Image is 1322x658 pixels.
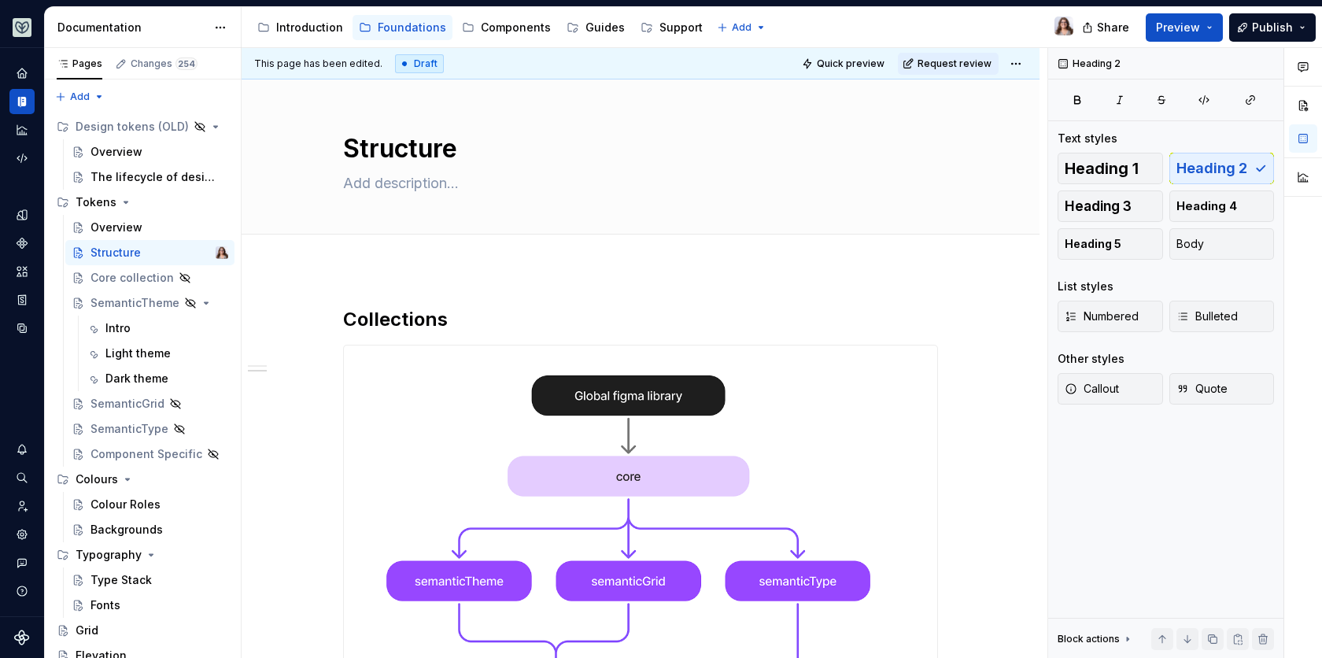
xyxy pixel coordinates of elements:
[50,190,234,215] div: Tokens
[254,57,382,70] span: This page has been edited.
[1156,20,1200,35] span: Preview
[90,396,164,412] div: SemanticGrid
[80,316,234,341] a: Intro
[1176,309,1238,324] span: Bulleted
[131,57,198,70] div: Changes
[216,246,228,259] img: Brittany Hogg
[1169,301,1275,332] button: Bulleted
[9,437,35,462] button: Notifications
[105,320,131,336] div: Intro
[1252,20,1293,35] span: Publish
[90,522,163,538] div: Backgrounds
[50,542,234,567] div: Typography
[90,446,202,462] div: Component Specific
[1229,13,1316,42] button: Publish
[175,57,198,70] span: 254
[57,57,102,70] div: Pages
[898,53,999,75] button: Request review
[340,130,935,168] textarea: Structure
[65,139,234,164] a: Overview
[251,12,709,43] div: Page tree
[65,391,234,416] a: SemanticGrid
[14,630,30,645] svg: Supernova Logo
[65,567,234,593] a: Type Stack
[65,240,234,265] a: StructureBrittany Hogg
[65,442,234,467] a: Component Specific
[9,202,35,227] a: Design tokens
[378,20,446,35] div: Foundations
[80,366,234,391] a: Dark theme
[76,547,142,563] div: Typography
[9,550,35,575] div: Contact support
[1058,153,1163,184] button: Heading 1
[90,270,174,286] div: Core collection
[90,421,168,437] div: SemanticType
[659,20,703,35] div: Support
[395,54,444,73] div: Draft
[90,169,220,185] div: The lifecycle of design tokens
[80,341,234,366] a: Light theme
[9,146,35,171] a: Code automation
[76,194,116,210] div: Tokens
[65,517,234,542] a: Backgrounds
[9,287,35,312] div: Storybook stories
[1058,301,1163,332] button: Numbered
[90,572,152,588] div: Type Stack
[1176,198,1237,214] span: Heading 4
[90,295,179,311] div: SemanticTheme
[251,15,349,40] a: Introduction
[65,492,234,517] a: Colour Roles
[13,18,31,37] img: 256e2c79-9abd-4d59-8978-03feab5a3943.png
[9,465,35,490] button: Search ⌘K
[712,17,771,39] button: Add
[1058,228,1163,260] button: Heading 5
[1058,373,1163,405] button: Callout
[732,21,751,34] span: Add
[90,597,120,613] div: Fonts
[65,215,234,240] a: Overview
[65,416,234,442] a: SemanticType
[1065,381,1119,397] span: Callout
[1065,198,1132,214] span: Heading 3
[9,259,35,284] a: Assets
[65,290,234,316] a: SemanticTheme
[918,57,991,70] span: Request review
[817,57,884,70] span: Quick preview
[1058,628,1134,650] div: Block actions
[1146,13,1223,42] button: Preview
[76,623,98,638] div: Grid
[90,245,141,261] div: Structure
[560,15,631,40] a: Guides
[105,346,171,361] div: Light theme
[9,117,35,142] a: Analytics
[1058,351,1124,367] div: Other styles
[65,265,234,290] a: Core collection
[343,307,938,332] h2: Collections
[76,119,189,135] div: Design tokens (OLD)
[1054,17,1073,35] img: Brittany Hogg
[634,15,709,40] a: Support
[1065,161,1139,176] span: Heading 1
[1058,190,1163,222] button: Heading 3
[9,316,35,341] a: Data sources
[1097,20,1129,35] span: Share
[9,231,35,256] a: Components
[353,15,452,40] a: Foundations
[50,86,109,108] button: Add
[9,61,35,86] a: Home
[1176,381,1228,397] span: Quote
[585,20,625,35] div: Guides
[65,164,234,190] a: The lifecycle of design tokens
[1169,190,1275,222] button: Heading 4
[50,114,234,139] div: Design tokens (OLD)
[9,494,35,519] div: Invite team
[105,371,168,386] div: Dark theme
